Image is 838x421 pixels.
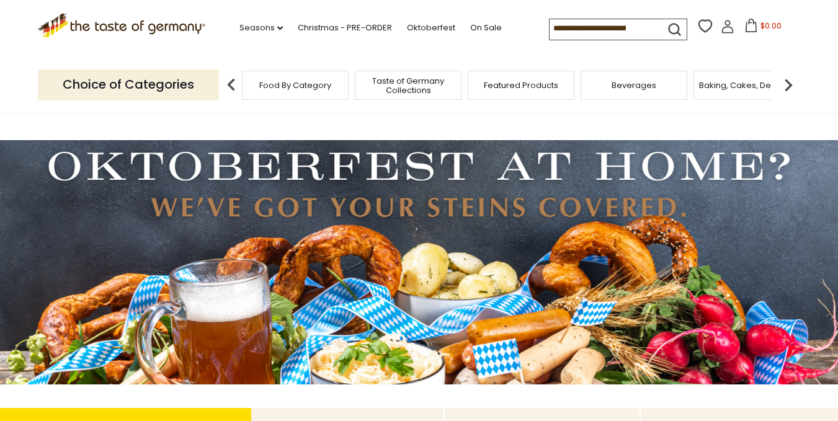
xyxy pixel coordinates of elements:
span: $0.00 [760,20,782,31]
a: Beverages [612,81,656,90]
a: Oktoberfest [407,21,455,35]
img: next arrow [776,73,801,97]
button: $0.00 [737,19,790,37]
a: On Sale [470,21,502,35]
a: Featured Products [484,81,558,90]
p: Choice of Categories [38,69,219,100]
a: Seasons [239,21,283,35]
a: Baking, Cakes, Desserts [699,81,795,90]
a: Taste of Germany Collections [359,76,458,95]
a: Christmas - PRE-ORDER [298,21,392,35]
a: Food By Category [259,81,331,90]
img: previous arrow [219,73,244,97]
